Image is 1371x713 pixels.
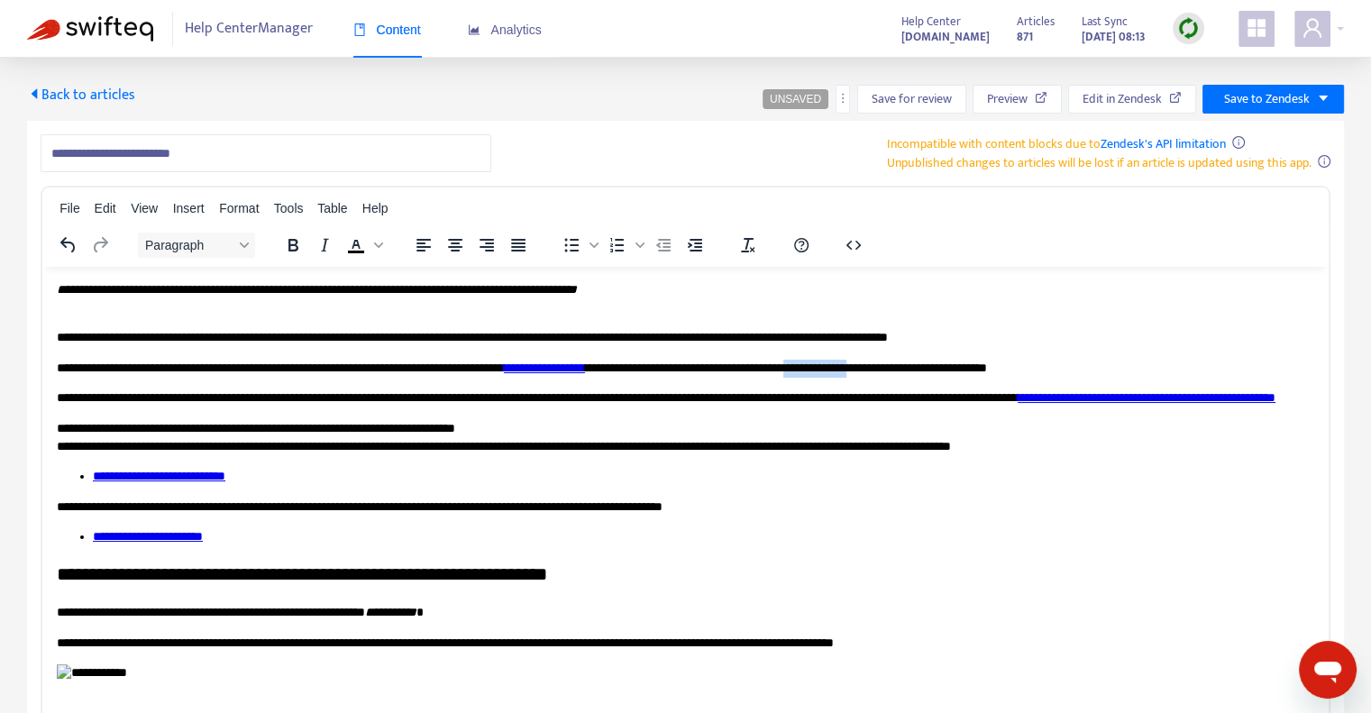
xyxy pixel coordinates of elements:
[987,89,1028,109] span: Preview
[973,85,1062,114] button: Preview
[468,23,480,36] span: area-chart
[27,87,41,101] span: caret-left
[503,233,534,258] button: Justify
[1232,136,1245,149] span: info-circle
[27,83,135,107] span: Back to articles
[1224,89,1310,109] span: Save to Zendesk
[185,12,313,46] span: Help Center Manager
[1017,27,1033,47] strong: 871
[556,233,601,258] div: Bullet list
[901,26,990,47] a: [DOMAIN_NAME]
[1202,85,1344,114] button: Save to Zendeskcaret-down
[836,85,850,114] button: more
[471,233,502,258] button: Align right
[59,201,80,215] span: File
[1318,155,1330,168] span: info-circle
[408,233,439,258] button: Align left
[1302,17,1323,39] span: user
[173,201,205,215] span: Insert
[1017,12,1055,32] span: Articles
[1317,92,1330,105] span: caret-down
[95,201,116,215] span: Edit
[901,12,961,32] span: Help Center
[1082,27,1146,47] strong: [DATE] 08:13
[131,201,158,215] span: View
[362,201,388,215] span: Help
[872,89,952,109] span: Save for review
[1083,89,1162,109] span: Edit in Zendesk
[836,92,849,105] span: more
[274,201,304,215] span: Tools
[1299,641,1357,699] iframe: Knap til at åbne messaging-vindue
[145,238,233,252] span: Paragraph
[602,233,647,258] div: Numbered list
[786,233,817,258] button: Help
[1082,12,1128,32] span: Last Sync
[341,233,386,258] div: Text color Black
[887,133,1226,154] span: Incompatible with content blocks due to
[27,16,153,41] img: Swifteq
[278,233,308,258] button: Bold
[887,152,1312,173] span: Unpublished changes to articles will be lost if an article is updated using this app.
[857,85,966,114] button: Save for review
[1068,85,1196,114] button: Edit in Zendesk
[733,233,763,258] button: Clear formatting
[53,233,84,258] button: Undo
[138,233,255,258] button: Block Paragraph
[648,233,679,258] button: Decrease indent
[309,233,340,258] button: Italic
[680,233,710,258] button: Increase indent
[440,233,471,258] button: Align center
[468,23,542,37] span: Analytics
[1101,133,1226,154] a: Zendesk's API limitation
[317,201,347,215] span: Table
[353,23,421,37] span: Content
[85,233,115,258] button: Redo
[353,23,366,36] span: book
[901,27,990,47] strong: [DOMAIN_NAME]
[770,93,821,105] span: UNSAVED
[1177,17,1200,40] img: sync.dc5367851b00ba804db3.png
[1246,17,1267,39] span: appstore
[219,201,259,215] span: Format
